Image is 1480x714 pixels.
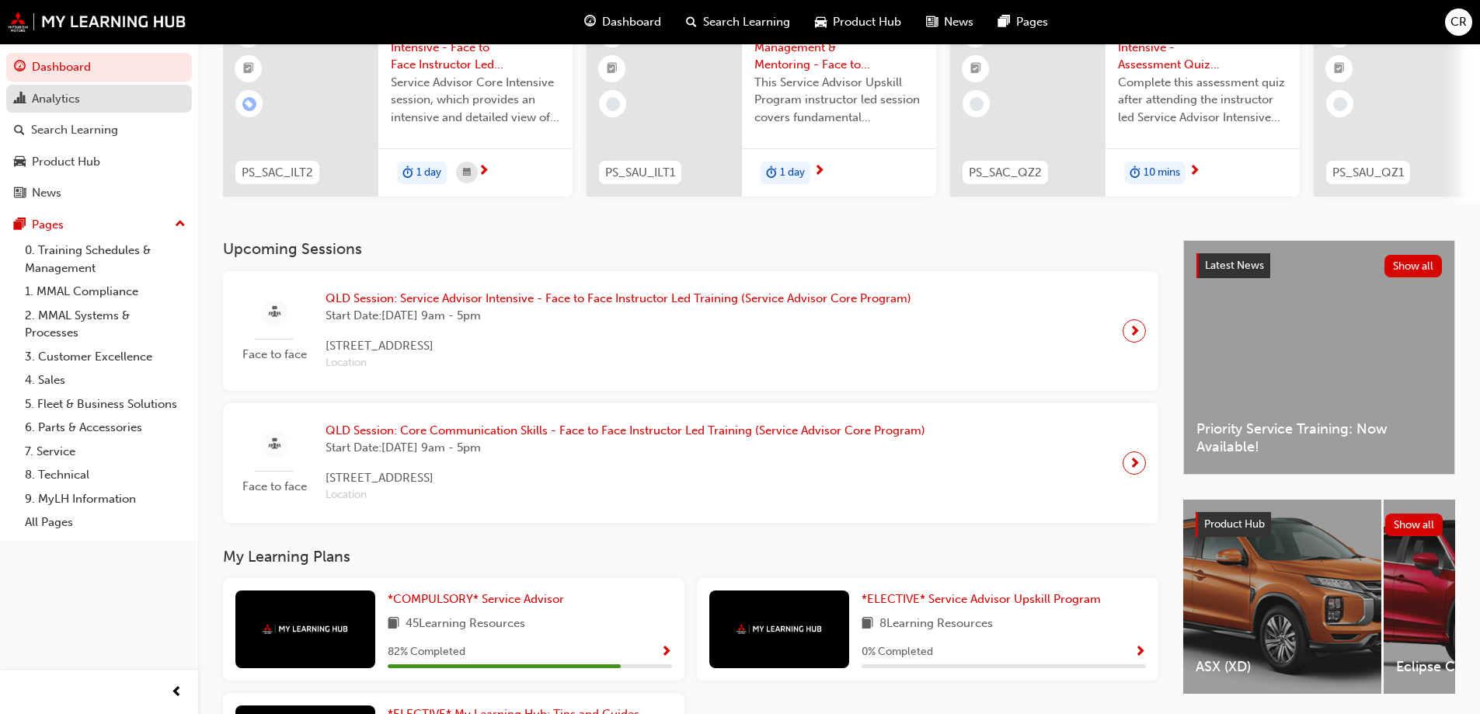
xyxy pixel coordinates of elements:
[862,615,873,634] span: book-icon
[1332,164,1404,182] span: PS_SAU_QZ1
[326,307,911,325] span: Start Date: [DATE] 9am - 5pm
[326,290,911,308] span: QLD Session: Service Advisor Intensive - Face to Face Instructor Led Training (Service Advisor Co...
[862,592,1101,606] span: *ELECTIVE* Service Advisor Upskill Program
[326,337,911,355] span: [STREET_ADDRESS]
[326,469,925,487] span: [STREET_ADDRESS]
[1204,517,1265,531] span: Product Hub
[6,179,192,207] a: News
[998,12,1010,32] span: pages-icon
[1129,452,1140,474] span: next-icon
[242,97,256,111] span: learningRecordVerb_ENROLL-icon
[1384,255,1443,277] button: Show all
[1445,9,1472,36] button: CR
[1134,643,1146,662] button: Show Progress
[175,214,186,235] span: up-icon
[674,6,803,38] a: search-iconSearch Learning
[171,683,183,702] span: prev-icon
[737,624,822,634] img: mmal
[1183,240,1455,475] a: Latest NewsShow allPriority Service Training: Now Available!
[813,165,825,179] span: next-icon
[1196,420,1442,455] span: Priority Service Training: Now Available!
[766,163,777,183] span: duration-icon
[243,59,254,79] span: booktick-icon
[605,164,675,182] span: PS_SAU_ILT1
[584,12,596,32] span: guage-icon
[14,124,25,138] span: search-icon
[1196,253,1442,278] a: Latest NewsShow all
[14,61,26,75] span: guage-icon
[1450,13,1467,31] span: CR
[1118,74,1287,127] span: Complete this assessment quiz after attending the instructor led Service Advisor Intensive sessio...
[326,439,925,457] span: Start Date: [DATE] 9am - 5pm
[478,165,489,179] span: next-icon
[6,50,192,211] button: DashboardAnalyticsSearch LearningProduct HubNews
[1144,164,1180,182] span: 10 mins
[19,345,192,369] a: 3. Customer Excellence
[388,592,564,606] span: *COMPULSORY* Service Advisor
[862,643,933,661] span: 0 % Completed
[406,615,525,634] span: 45 Learning Resources
[242,164,313,182] span: PS_SAC_ILT2
[32,153,100,171] div: Product Hub
[607,59,618,79] span: booktick-icon
[391,21,560,74] span: Service Advisor Intensive - Face to Face Instructor Led Training (Service Advisor Core Program)
[32,184,61,202] div: News
[223,240,1158,258] h3: Upcoming Sessions
[235,478,313,496] span: Face to face
[1129,320,1140,342] span: next-icon
[223,548,1158,566] h3: My Learning Plans
[606,97,620,111] span: learningRecordVerb_NONE-icon
[6,116,192,145] a: Search Learning
[32,90,80,108] div: Analytics
[416,164,441,182] span: 1 day
[780,164,805,182] span: 1 day
[269,435,280,455] span: sessionType_FACE_TO_FACE-icon
[19,280,192,304] a: 1. MMAL Compliance
[391,74,560,127] span: Service Advisor Core Intensive session, which provides an intensive and detailed view of the Serv...
[235,284,1146,378] a: Face to faceQLD Session: Service Advisor Intensive - Face to Face Instructor Led Training (Servic...
[19,510,192,535] a: All Pages
[326,354,911,372] span: Location
[326,486,925,504] span: Location
[388,615,399,634] span: book-icon
[326,422,925,440] span: QLD Session: Core Communication Skills - Face to Face Instructor Led Training (Service Advisor Co...
[833,13,901,31] span: Product Hub
[686,12,697,32] span: search-icon
[8,12,186,32] img: mmal
[754,21,924,74] span: Introduction to Management & Mentoring - Face to Face Instructor Led Training (Service Advisor Up...
[1334,59,1345,79] span: booktick-icon
[1134,646,1146,660] span: Show Progress
[14,218,26,232] span: pages-icon
[950,9,1300,197] a: PS_SAC_QZ2Service Advisor Intensive - Assessment Quiz (Service Advisor Core Program)Complete this...
[914,6,986,38] a: news-iconNews
[803,6,914,38] a: car-iconProduct Hub
[32,216,64,234] div: Pages
[19,239,192,280] a: 0. Training Schedules & Management
[754,74,924,127] span: This Service Advisor Upskill Program instructor led session covers fundamental management styles ...
[19,463,192,487] a: 8. Technical
[970,59,981,79] span: booktick-icon
[6,211,192,239] button: Pages
[235,416,1146,510] a: Face to faceQLD Session: Core Communication Skills - Face to Face Instructor Led Training (Servic...
[6,53,192,82] a: Dashboard
[815,12,827,32] span: car-icon
[235,346,313,364] span: Face to face
[19,440,192,464] a: 7. Service
[587,9,936,197] a: PS_SAU_ILT1Introduction to Management & Mentoring - Face to Face Instructor Led Training (Service...
[19,368,192,392] a: 4. Sales
[926,12,938,32] span: news-icon
[944,13,973,31] span: News
[14,92,26,106] span: chart-icon
[660,646,672,660] span: Show Progress
[1385,514,1443,536] button: Show all
[263,624,348,634] img: mmal
[1183,500,1381,694] a: ASX (XD)
[879,615,993,634] span: 8 Learning Resources
[1130,163,1140,183] span: duration-icon
[269,303,280,322] span: sessionType_FACE_TO_FACE-icon
[14,155,26,169] span: car-icon
[1196,658,1369,676] span: ASX (XD)
[6,148,192,176] a: Product Hub
[1196,512,1443,537] a: Product HubShow all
